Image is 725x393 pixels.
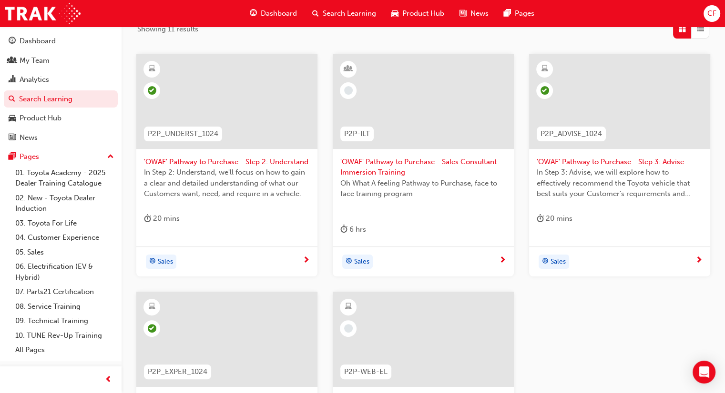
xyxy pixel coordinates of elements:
span: In Step 3: Advise, we will explore how to effectively recommend the Toyota vehicle that best suit... [537,167,703,199]
a: P2P_ADVISE_1024'OWAF' Pathway to Purchase - Step 3: AdviseIn Step 3: Advise, we will explore how ... [529,54,710,276]
a: Analytics [4,71,118,88]
span: pages-icon [9,153,16,161]
span: P2P_EXPER_1024 [148,366,207,377]
span: target-icon [149,255,156,268]
div: 20 mins [537,213,572,225]
a: 07. Parts21 Certification [11,285,118,299]
span: Dashboard [261,8,297,19]
span: Pages [515,8,534,19]
span: learningResourceType_ELEARNING-icon [149,301,155,313]
span: P2P_UNDERST_1024 [148,128,218,139]
span: P2P-ILT [344,128,370,139]
span: Oh What A feeling Pathway to Purchase, face to face training program [340,178,506,199]
span: learningRecordVerb_NONE-icon [344,324,353,333]
span: up-icon [107,151,114,163]
span: News [470,8,489,19]
span: search-icon [312,8,319,20]
div: Pages [20,151,39,162]
span: news-icon [9,134,16,142]
a: Product Hub [4,109,118,127]
span: pages-icon [504,8,511,20]
a: 05. Sales [11,245,118,260]
a: All Pages [11,343,118,357]
span: next-icon [303,256,310,265]
a: 04. Customer Experience [11,230,118,245]
span: guage-icon [250,8,257,20]
span: target-icon [346,255,352,268]
span: guage-icon [9,37,16,46]
div: Product Hub [20,113,61,124]
a: P2P-ILT'OWAF' Pathway to Purchase - Sales Consultant Immersion TrainingOh What A feeling Pathway ... [333,54,514,276]
span: In Step 2: Understand, we'll focus on how to gain a clear and detailed understanding of what our ... [144,167,310,199]
span: car-icon [9,114,16,123]
a: News [4,129,118,147]
span: learningRecordVerb_PASS-icon [541,86,549,95]
a: 10. TUNE Rev-Up Training [11,328,118,343]
span: Sales [551,256,566,267]
div: 6 hrs [340,224,366,236]
span: car-icon [391,8,398,20]
div: Dashboard [20,36,56,47]
a: car-iconProduct Hub [384,4,452,23]
span: learningRecordVerb_NONE-icon [344,86,353,95]
span: chart-icon [9,76,16,84]
a: 08. Service Training [11,299,118,314]
a: search-iconSearch Learning [305,4,384,23]
a: pages-iconPages [496,4,542,23]
a: 09. Technical Training [11,314,118,328]
button: DashboardMy TeamAnalyticsSearch LearningProduct HubNews [4,30,118,148]
span: search-icon [9,95,15,104]
a: Dashboard [4,32,118,50]
button: CF [704,5,720,22]
span: people-icon [9,57,16,65]
span: Grid [679,24,686,35]
a: P2P_UNDERST_1024'OWAF' Pathway to Purchase - Step 2: UnderstandIn Step 2: Understand, we'll focus... [136,54,317,276]
span: learningResourceType_ELEARNING-icon [149,63,155,75]
span: P2P-WEB-EL [344,366,388,377]
span: duration-icon [340,224,347,236]
span: P2P_ADVISE_1024 [541,128,602,139]
span: learningRecordVerb_PASS-icon [148,86,156,95]
span: target-icon [542,255,549,268]
div: 20 mins [144,213,180,225]
a: Search Learning [4,90,118,108]
a: 02. New - Toyota Dealer Induction [11,191,118,216]
span: CF [707,8,716,19]
span: learningRecordVerb_PASS-icon [148,324,156,333]
span: learningResourceType_ELEARNING-icon [541,63,548,75]
div: Open Intercom Messenger [693,361,715,383]
span: learningResourceType_ELEARNING-icon [345,301,352,313]
button: Pages [4,148,118,166]
span: 'OWAF' Pathway to Purchase - Step 2: Understand [144,157,310,167]
span: List [697,24,704,35]
span: duration-icon [144,213,151,225]
div: Analytics [20,74,49,85]
span: Product Hub [402,8,444,19]
a: news-iconNews [452,4,496,23]
span: prev-icon [105,374,112,386]
span: next-icon [499,256,506,265]
a: 06. Electrification (EV & Hybrid) [11,259,118,285]
span: learningResourceType_INSTRUCTOR_LED-icon [345,63,352,75]
a: My Team [4,52,118,69]
span: Sales [354,256,369,267]
span: Search Learning [323,8,376,19]
a: 03. Toyota For Life [11,216,118,231]
a: 01. Toyota Academy - 2025 Dealer Training Catalogue [11,166,118,191]
span: 'OWAF' Pathway to Purchase - Step 3: Advise [537,157,703,167]
span: Showing 11 results [137,24,198,35]
a: guage-iconDashboard [242,4,305,23]
span: news-icon [460,8,467,20]
div: News [20,132,38,143]
span: duration-icon [537,213,544,225]
span: next-icon [695,256,703,265]
img: Trak [5,3,81,24]
span: 'OWAF' Pathway to Purchase - Sales Consultant Immersion Training [340,157,506,178]
span: Sales [158,256,173,267]
div: My Team [20,55,50,66]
